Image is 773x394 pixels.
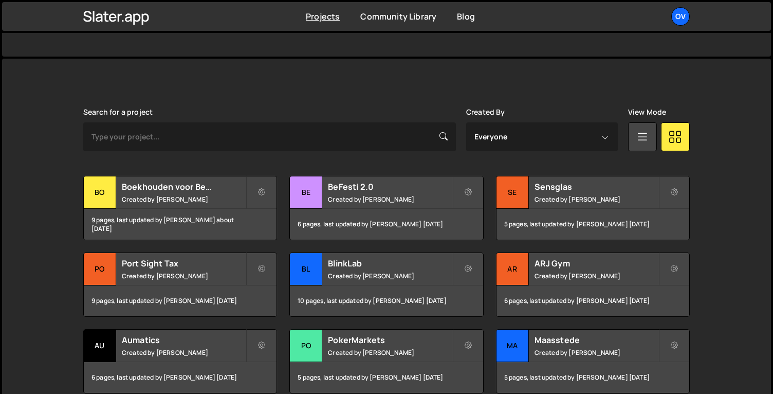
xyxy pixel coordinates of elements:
[466,108,505,116] label: Created By
[122,258,246,269] h2: Port Sight Tax
[328,348,452,357] small: Created by [PERSON_NAME]
[496,362,689,393] div: 5 pages, last updated by [PERSON_NAME] [DATE]
[83,329,277,393] a: Au Aumatics Created by [PERSON_NAME] 6 pages, last updated by [PERSON_NAME] [DATE]
[671,7,690,26] a: Ov
[122,181,246,192] h2: Boekhouden voor Beginners
[328,334,452,346] h2: PokerMarkets
[83,253,277,317] a: Po Port Sight Tax Created by [PERSON_NAME] 9 pages, last updated by [PERSON_NAME] [DATE]
[84,285,277,316] div: 9 pages, last updated by [PERSON_NAME] [DATE]
[535,258,658,269] h2: ARJ Gym
[84,253,116,285] div: Po
[628,108,666,116] label: View Mode
[457,11,475,22] a: Blog
[535,334,658,346] h2: Maasstede
[289,253,483,317] a: Bl BlinkLab Created by [PERSON_NAME] 10 pages, last updated by [PERSON_NAME] [DATE]
[328,181,452,192] h2: BeFesti 2.0
[83,108,153,116] label: Search for a project
[122,348,246,357] small: Created by [PERSON_NAME]
[122,195,246,204] small: Created by [PERSON_NAME]
[496,330,529,362] div: Ma
[122,334,246,346] h2: Aumatics
[535,272,658,280] small: Created by [PERSON_NAME]
[328,258,452,269] h2: BlinkLab
[535,195,658,204] small: Created by [PERSON_NAME]
[84,209,277,240] div: 9 pages, last updated by [PERSON_NAME] about [DATE]
[290,176,322,209] div: Be
[306,11,340,22] a: Projects
[535,348,658,357] small: Created by [PERSON_NAME]
[84,176,116,209] div: Bo
[122,272,246,280] small: Created by [PERSON_NAME]
[496,253,529,285] div: AR
[290,285,483,316] div: 10 pages, last updated by [PERSON_NAME] [DATE]
[328,195,452,204] small: Created by [PERSON_NAME]
[289,329,483,393] a: Po PokerMarkets Created by [PERSON_NAME] 5 pages, last updated by [PERSON_NAME] [DATE]
[496,176,529,209] div: Se
[290,253,322,285] div: Bl
[535,181,658,192] h2: Sensglas
[290,362,483,393] div: 5 pages, last updated by [PERSON_NAME] [DATE]
[290,209,483,240] div: 6 pages, last updated by [PERSON_NAME] [DATE]
[84,362,277,393] div: 6 pages, last updated by [PERSON_NAME] [DATE]
[84,330,116,362] div: Au
[83,176,277,240] a: Bo Boekhouden voor Beginners Created by [PERSON_NAME] 9 pages, last updated by [PERSON_NAME] abou...
[496,329,690,393] a: Ma Maasstede Created by [PERSON_NAME] 5 pages, last updated by [PERSON_NAME] [DATE]
[496,285,689,316] div: 6 pages, last updated by [PERSON_NAME] [DATE]
[328,272,452,280] small: Created by [PERSON_NAME]
[83,122,456,151] input: Type your project...
[496,253,690,317] a: AR ARJ Gym Created by [PERSON_NAME] 6 pages, last updated by [PERSON_NAME] [DATE]
[360,11,436,22] a: Community Library
[496,209,689,240] div: 5 pages, last updated by [PERSON_NAME] [DATE]
[289,176,483,240] a: Be BeFesti 2.0 Created by [PERSON_NAME] 6 pages, last updated by [PERSON_NAME] [DATE]
[290,330,322,362] div: Po
[496,176,690,240] a: Se Sensglas Created by [PERSON_NAME] 5 pages, last updated by [PERSON_NAME] [DATE]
